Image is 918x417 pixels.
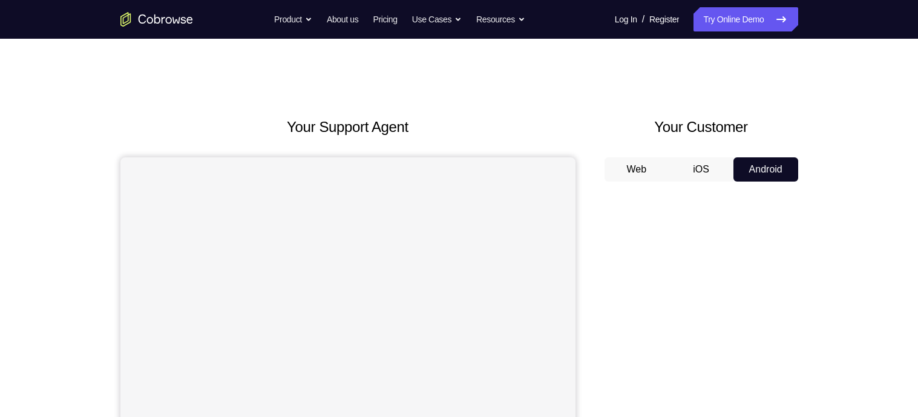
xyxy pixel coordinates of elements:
[669,157,733,182] button: iOS
[693,7,798,31] a: Try Online Demo
[605,116,798,138] h2: Your Customer
[120,12,193,27] a: Go to the home page
[120,116,575,138] h2: Your Support Agent
[274,7,312,31] button: Product
[733,157,798,182] button: Android
[615,7,637,31] a: Log In
[373,7,397,31] a: Pricing
[605,157,669,182] button: Web
[642,12,644,27] span: /
[476,7,525,31] button: Resources
[327,7,358,31] a: About us
[412,7,462,31] button: Use Cases
[649,7,679,31] a: Register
